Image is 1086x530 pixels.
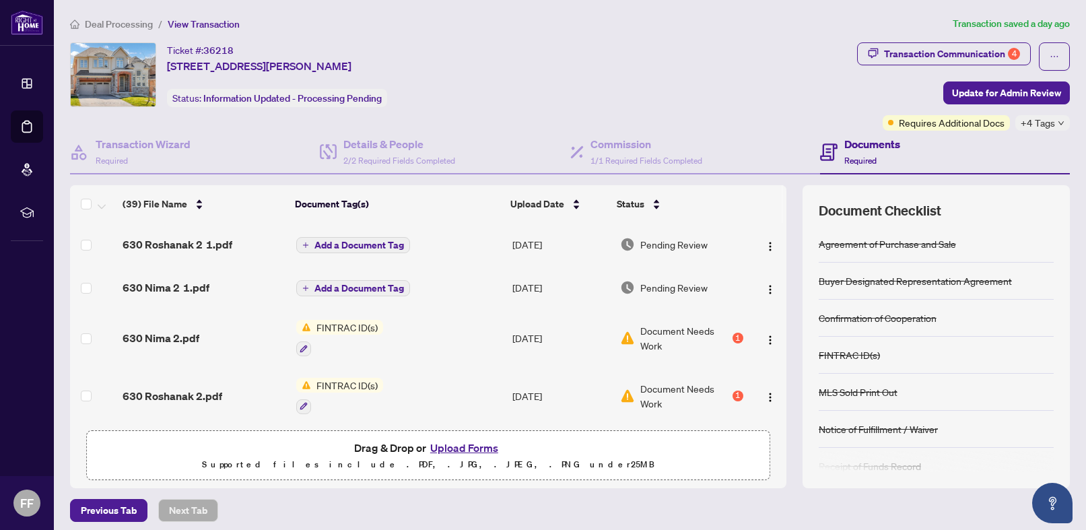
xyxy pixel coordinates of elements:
span: home [70,20,79,29]
span: Information Updated - Processing Pending [203,92,382,104]
div: Status: [167,89,387,107]
img: Document Status [620,389,635,403]
button: Logo [759,385,781,407]
span: 2/2 Required Fields Completed [343,156,455,166]
button: Previous Tab [70,499,147,522]
th: (39) File Name [117,185,290,223]
img: Status Icon [296,378,311,393]
span: +4 Tags [1021,115,1055,131]
img: Logo [765,335,776,345]
h4: Commission [590,136,702,152]
article: Transaction saved a day ago [953,16,1070,32]
button: Logo [759,277,781,298]
div: Notice of Fulfillment / Waiver [819,422,938,436]
button: Open asap [1032,483,1073,523]
div: 1 [733,391,743,401]
img: Document Status [620,280,635,295]
span: Document Needs Work [640,323,730,353]
span: plus [302,242,309,249]
img: Logo [765,392,776,403]
div: Ticket #: [167,42,234,58]
span: Status [617,197,644,211]
span: Required [96,156,128,166]
div: 4 [1008,48,1020,60]
td: [DATE] [507,367,614,425]
span: down [1058,120,1064,127]
li: / [158,16,162,32]
img: Status Icon [296,320,311,335]
button: Add a Document Tag [296,279,410,297]
div: MLS Sold Print Out [819,385,897,399]
span: 36218 [203,44,234,57]
h4: Transaction Wizard [96,136,191,152]
span: FINTRAC ID(s) [311,378,383,393]
div: Buyer Designated Representation Agreement [819,273,1012,288]
span: (39) File Name [123,197,187,211]
td: [DATE] [507,309,614,367]
div: Agreement of Purchase and Sale [819,236,956,251]
td: [DATE] [507,266,614,309]
button: Upload Forms [426,439,502,457]
div: Transaction Communication [884,43,1020,65]
p: Supported files include .PDF, .JPG, .JPEG, .PNG under 25 MB [95,457,761,473]
span: ellipsis [1050,52,1059,61]
span: 630 Nima 2 1.pdf [123,279,209,296]
span: plus [302,285,309,292]
span: FINTRAC ID(s) [311,320,383,335]
span: 630 Roshanak 2.pdf [123,388,222,404]
span: Update for Admin Review [952,82,1061,104]
span: FF [20,494,34,512]
button: Next Tab [158,499,218,522]
span: [STREET_ADDRESS][PERSON_NAME] [167,58,351,74]
span: View Transaction [168,18,240,30]
h4: Details & People [343,136,455,152]
span: Deal Processing [85,18,153,30]
span: Add a Document Tag [314,284,404,293]
span: Requires Additional Docs [899,115,1005,130]
span: Document Checklist [819,201,941,220]
button: Update for Admin Review [943,81,1070,104]
h4: Documents [844,136,900,152]
span: 1/1 Required Fields Completed [590,156,702,166]
span: Drag & Drop or [354,439,502,457]
img: IMG-N12140617_1.jpg [71,43,156,106]
img: Document Status [620,237,635,252]
th: Upload Date [505,185,611,223]
th: Document Tag(s) [290,185,505,223]
div: FINTRAC ID(s) [819,347,880,362]
button: Add a Document Tag [296,280,410,296]
span: 630 Nima 2.pdf [123,330,199,346]
img: Logo [765,241,776,252]
button: Status IconFINTRAC ID(s) [296,378,383,414]
button: Add a Document Tag [296,237,410,253]
button: Transaction Communication4 [857,42,1031,65]
button: Logo [759,327,781,349]
img: logo [11,10,43,35]
span: Pending Review [640,280,708,295]
td: [DATE] [507,223,614,266]
img: Logo [765,284,776,295]
span: Drag & Drop orUpload FormsSupported files include .PDF, .JPG, .JPEG, .PNG under25MB [87,431,770,481]
img: Document Status [620,331,635,345]
th: Status [611,185,745,223]
button: Add a Document Tag [296,236,410,254]
span: Pending Review [640,237,708,252]
span: Previous Tab [81,500,137,521]
div: Confirmation of Cooperation [819,310,937,325]
span: Add a Document Tag [314,240,404,250]
span: Required [844,156,877,166]
span: Upload Date [510,197,564,211]
button: Logo [759,234,781,255]
span: Document Needs Work [640,381,730,411]
div: 1 [733,333,743,343]
button: Status IconFINTRAC ID(s) [296,320,383,356]
span: 630 Roshanak 2 1.pdf [123,236,232,253]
